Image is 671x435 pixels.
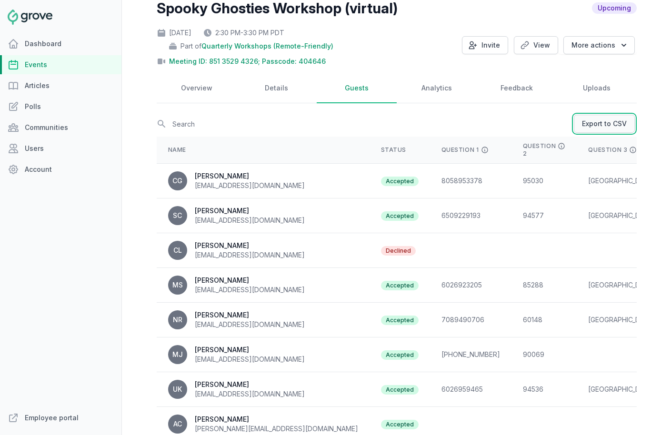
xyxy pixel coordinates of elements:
[381,281,419,290] span: Accepted
[397,74,477,103] a: Analytics
[370,137,430,164] th: Status
[381,177,419,186] span: Accepted
[195,241,305,250] div: [PERSON_NAME]
[381,420,419,429] span: Accepted
[172,178,182,184] span: CG
[523,142,566,158] div: Question 2
[592,2,637,14] span: Upcoming
[195,285,305,295] div: [EMAIL_ADDRESS][DOMAIN_NAME]
[195,181,305,190] div: [EMAIL_ADDRESS][DOMAIN_NAME]
[173,212,182,219] span: SC
[195,206,305,216] div: [PERSON_NAME]
[195,216,305,225] div: [EMAIL_ADDRESS][DOMAIN_NAME]
[195,250,305,260] div: [EMAIL_ADDRESS][DOMAIN_NAME]
[172,351,183,358] span: MJ
[557,74,637,103] a: Uploads
[195,424,358,434] div: [PERSON_NAME][EMAIL_ADDRESS][DOMAIN_NAME]
[317,74,397,103] a: Guests
[157,28,191,38] div: [DATE]
[574,115,635,133] a: Export to CSV
[195,355,305,364] div: [EMAIL_ADDRESS][DOMAIN_NAME]
[195,380,305,389] div: [PERSON_NAME]
[8,10,52,25] img: Grove
[577,303,667,337] td: [GEOGRAPHIC_DATA]
[381,316,419,325] span: Accepted
[195,415,358,424] div: [PERSON_NAME]
[195,310,305,320] div: [PERSON_NAME]
[173,247,182,254] span: CL
[430,268,511,303] td: 6026923205
[511,164,577,198] td: 95030
[462,36,508,54] button: Invite
[563,36,635,54] button: More actions
[173,386,182,393] span: UK
[588,146,655,154] div: Question 3
[577,372,667,407] td: [GEOGRAPHIC_DATA]
[511,268,577,303] td: 85288
[511,372,577,407] td: 94536
[511,337,577,372] td: 90069
[157,137,370,164] th: Name
[173,316,182,323] span: NR
[441,146,500,154] div: Question 1
[430,372,511,407] td: 6026959465
[577,198,667,233] td: [GEOGRAPHIC_DATA]
[157,116,572,132] input: Search
[430,198,511,233] td: 6509229193
[477,74,557,103] a: Feedback
[195,171,305,181] div: [PERSON_NAME]
[237,74,317,103] a: Details
[577,268,667,303] td: [GEOGRAPHIC_DATA]
[195,389,305,399] div: [EMAIL_ADDRESS][DOMAIN_NAME]
[381,385,419,395] span: Accepted
[201,41,333,51] span: Quarterly Workshops (Remote-Friendly)
[195,320,305,329] div: [EMAIL_ADDRESS][DOMAIN_NAME]
[430,337,511,372] td: [PHONE_NUMBER]
[381,211,419,221] span: Accepted
[430,164,511,198] td: 8058953378
[381,246,416,256] span: Declined
[514,36,558,54] a: View
[168,41,333,51] div: Part of
[511,198,577,233] td: 94577
[195,276,305,285] div: [PERSON_NAME]
[430,303,511,337] td: 7089490706
[173,421,182,427] span: AC
[203,28,284,38] div: 2:30 PM - 3:30 PM PDT
[577,164,667,198] td: [GEOGRAPHIC_DATA]
[381,350,419,360] span: Accepted
[511,303,577,337] td: 60148
[157,74,237,103] a: Overview
[195,345,305,355] div: [PERSON_NAME]
[169,57,326,66] a: Meeting ID: 851 3529 4326; Passcode: 404646
[172,282,183,288] span: MS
